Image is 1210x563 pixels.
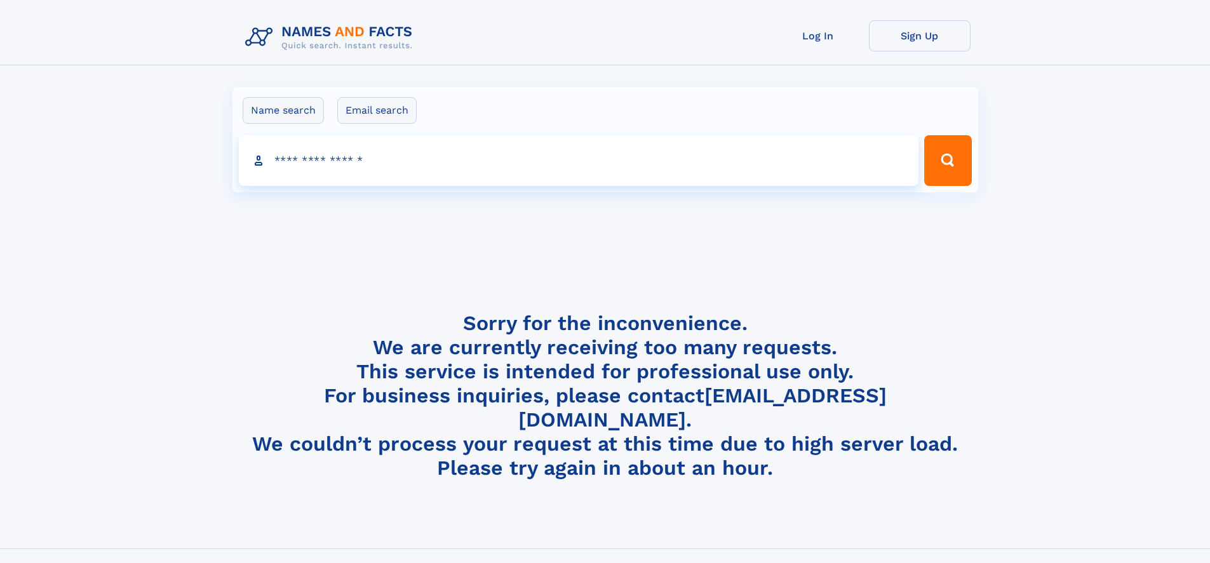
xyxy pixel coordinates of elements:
[869,20,971,51] a: Sign Up
[240,20,423,55] img: Logo Names and Facts
[239,135,919,186] input: search input
[924,135,971,186] button: Search Button
[767,20,869,51] a: Log In
[518,383,887,432] a: [EMAIL_ADDRESS][DOMAIN_NAME]
[243,97,324,124] label: Name search
[337,97,417,124] label: Email search
[240,311,971,480] h4: Sorry for the inconvenience. We are currently receiving too many requests. This service is intend...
